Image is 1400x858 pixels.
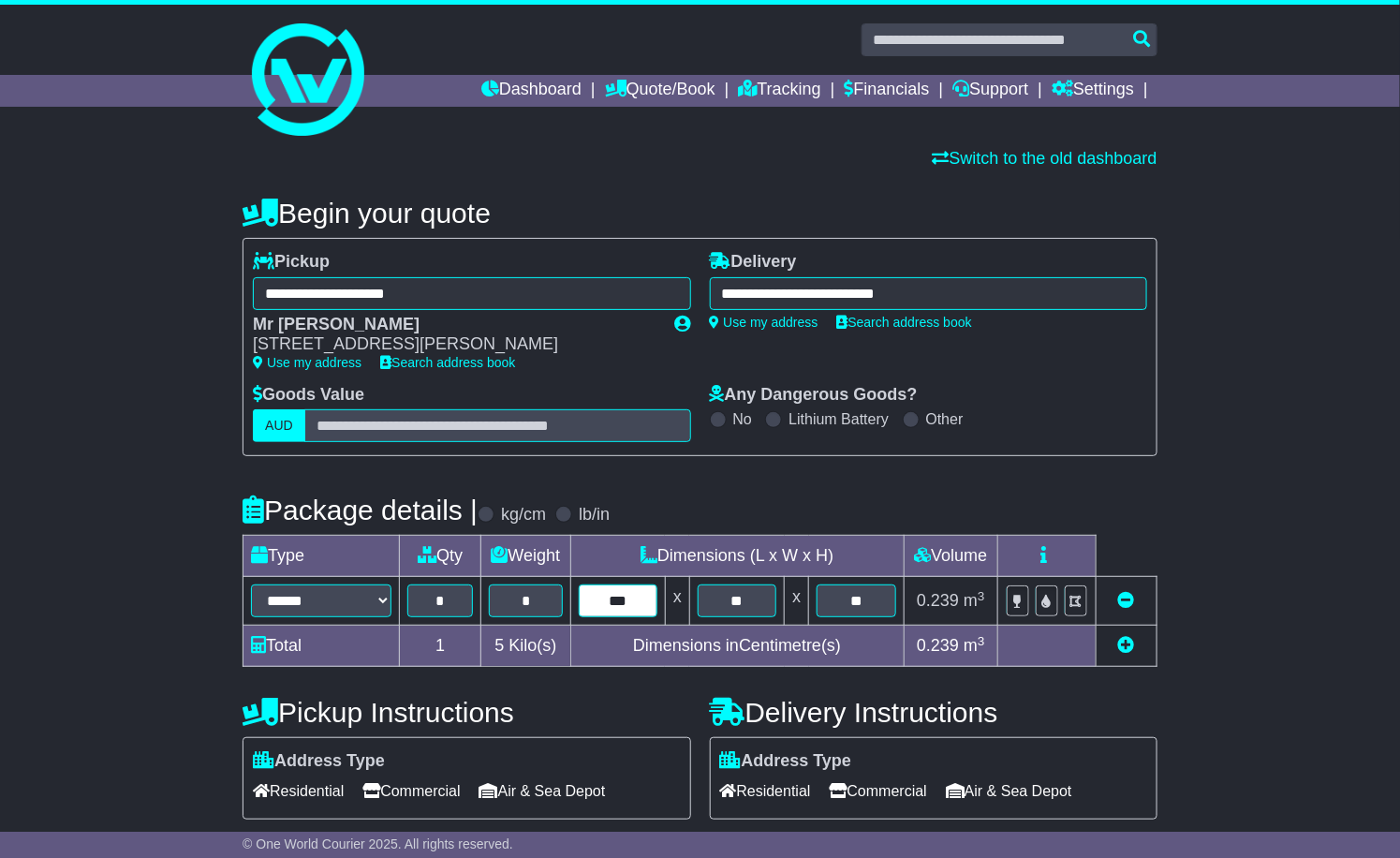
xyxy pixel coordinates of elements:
[837,315,972,330] a: Search address book
[933,149,1157,168] a: Switch to the old dashboard
[710,252,797,273] label: Delivery
[400,536,481,577] td: Qty
[579,505,610,525] label: lb/in
[1118,591,1135,610] a: Remove this item
[253,409,305,442] label: AUD
[720,751,852,772] label: Address Type
[400,626,481,667] td: 1
[733,410,752,428] label: No
[253,777,344,806] span: Residential
[253,252,330,273] label: Pickup
[978,589,985,603] sup: 3
[243,697,690,728] h4: Pickup Instructions
[665,577,689,626] td: x
[964,591,985,610] span: m
[605,75,715,107] a: Quote/Book
[952,75,1028,107] a: Support
[253,751,385,772] label: Address Type
[845,75,930,107] a: Financials
[1118,636,1135,655] a: Add new item
[926,410,964,428] label: Other
[380,355,515,370] a: Search address book
[710,385,918,406] label: Any Dangerous Goods?
[830,777,927,806] span: Commercial
[362,777,460,806] span: Commercial
[253,315,656,335] div: Mr [PERSON_NAME]
[481,536,570,577] td: Weight
[917,591,959,610] span: 0.239
[243,495,478,525] h4: Package details |
[1052,75,1134,107] a: Settings
[501,505,546,525] label: kg/cm
[481,626,570,667] td: Kilo(s)
[788,410,889,428] label: Lithium Battery
[243,836,513,851] span: © One World Courier 2025. All rights reserved.
[253,334,656,355] div: [STREET_ADDRESS][PERSON_NAME]
[917,636,959,655] span: 0.239
[710,697,1157,728] h4: Delivery Instructions
[253,355,361,370] a: Use my address
[243,198,1157,229] h4: Begin your quote
[479,777,606,806] span: Air & Sea Depot
[785,577,809,626] td: x
[739,75,821,107] a: Tracking
[978,634,985,648] sup: 3
[243,536,400,577] td: Type
[570,536,904,577] td: Dimensions (L x W x H)
[243,626,400,667] td: Total
[494,636,504,655] span: 5
[570,626,904,667] td: Dimensions in Centimetre(s)
[481,75,582,107] a: Dashboard
[904,536,997,577] td: Volume
[253,385,364,406] label: Goods Value
[710,315,818,330] a: Use my address
[964,636,985,655] span: m
[720,777,811,806] span: Residential
[946,777,1072,806] span: Air & Sea Depot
